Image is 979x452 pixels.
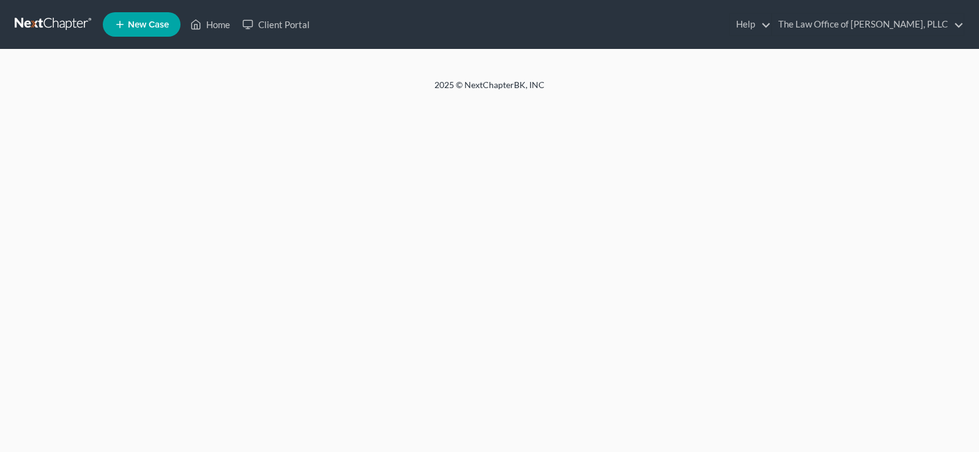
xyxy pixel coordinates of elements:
a: The Law Office of [PERSON_NAME], PLLC [772,13,964,35]
a: Home [184,13,236,35]
a: Help [730,13,771,35]
new-legal-case-button: New Case [103,12,181,37]
div: 2025 © NextChapterBK, INC [141,79,838,101]
a: Client Portal [236,13,316,35]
